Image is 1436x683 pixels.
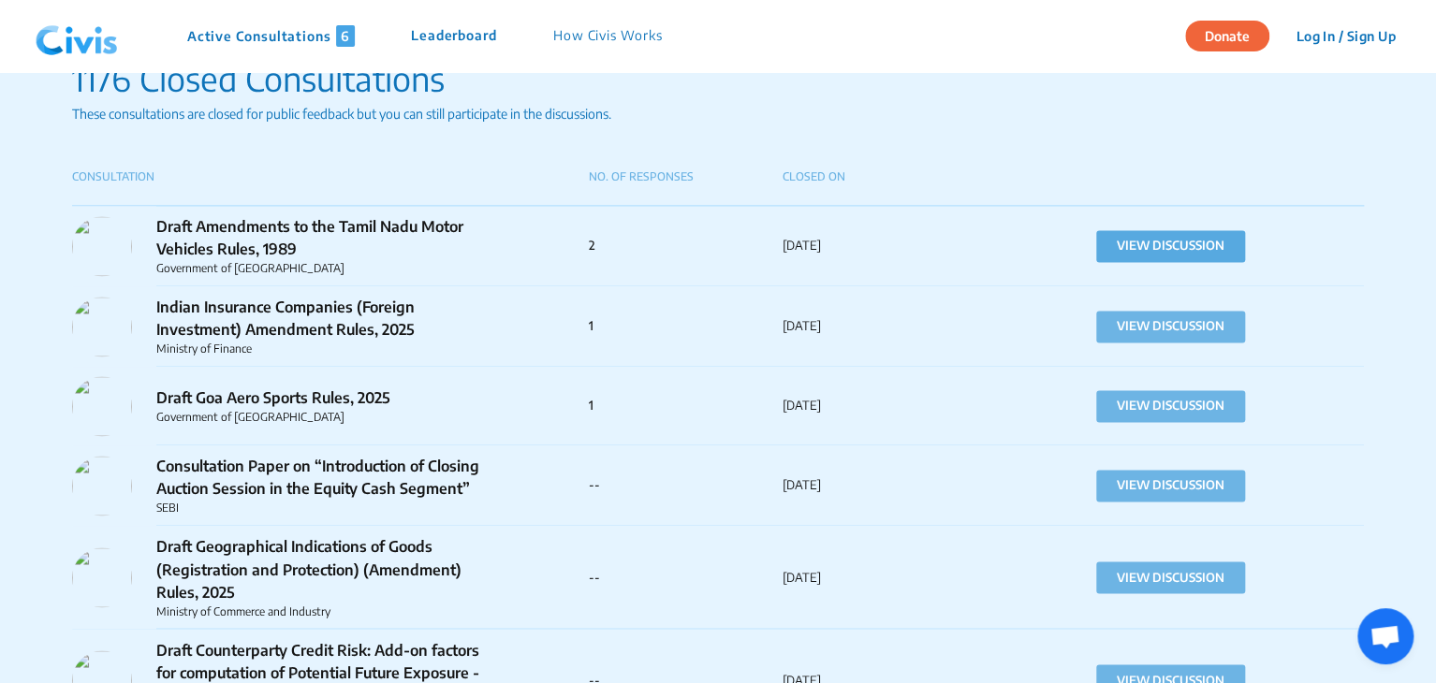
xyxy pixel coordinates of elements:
p: 1176 Closed Consultations [72,53,1365,104]
a: Donate [1185,25,1283,44]
p: [DATE] [783,568,976,587]
p: -- [589,476,783,495]
img: wr1mba3wble6xs6iajorg9al0z4x [72,297,132,356]
button: VIEW DISCUSSION [1096,311,1245,342]
p: SEBI [156,500,503,516]
p: These consultations are closed for public feedback but you can still participate in the discussions. [72,104,1365,124]
p: 2 [589,237,783,255]
p: NO. OF RESPONSES [589,168,783,185]
p: [DATE] [783,317,976,336]
p: Leaderboard [411,25,497,47]
p: Draft Goa Aero Sports Rules, 2025 [156,386,503,409]
button: VIEW DISCUSSION [1096,470,1245,501]
img: zzuleu93zrig3qvd2zxvqbhju8kc [72,216,132,276]
img: wr1mba3wble6xs6iajorg9al0z4x [72,547,132,607]
p: Draft Amendments to the Tamil Nadu Motor Vehicles Rules, 1989 [156,215,503,260]
p: Consultation Paper on “Introduction of Closing Auction Session in the Equity Cash Segment” [156,455,503,500]
button: VIEW DISCUSSION [1096,561,1245,593]
p: Government of [GEOGRAPHIC_DATA] [156,409,503,426]
p: Active Consultations [187,25,355,47]
p: Draft Geographical Indications of Goods (Registration and Protection) (Amendment) Rules, 2025 [156,535,503,603]
p: Government of [GEOGRAPHIC_DATA] [156,260,503,277]
p: 1 [589,317,783,336]
button: VIEW DISCUSSION [1096,230,1245,262]
p: [DATE] [783,476,976,495]
p: CLOSED ON [783,168,976,185]
p: Ministry of Commerce and Industry [156,603,503,619]
button: Log In / Sign Up [1283,22,1408,51]
button: Donate [1185,21,1269,51]
p: How Civis Works [553,25,663,47]
p: CONSULTATION [72,168,589,185]
img: wr1mba3wble6xs6iajorg9al0z4x [72,456,132,516]
p: -- [589,568,783,587]
div: Open chat [1357,608,1414,664]
p: Ministry of Finance [156,341,503,357]
p: 1 [589,397,783,415]
span: 6 [336,25,355,47]
p: [DATE] [783,237,976,255]
p: Indian Insurance Companies (Foreign Investment) Amendment Rules, 2025 [156,296,503,341]
p: [DATE] [783,397,976,415]
img: zzuleu93zrig3qvd2zxvqbhju8kc [72,376,132,436]
img: navlogo.png [28,8,125,65]
button: VIEW DISCUSSION [1096,390,1245,422]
